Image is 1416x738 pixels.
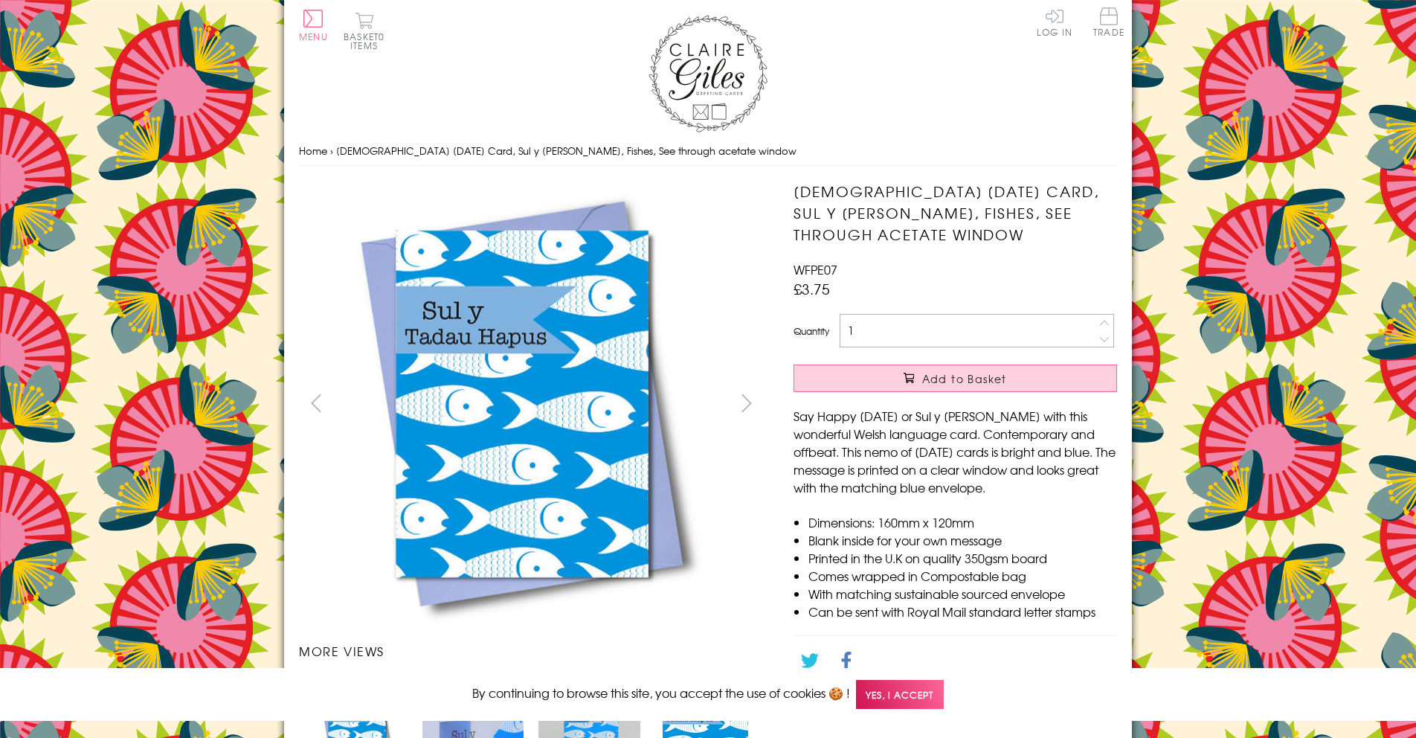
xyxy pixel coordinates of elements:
button: Basket0 items [344,12,384,50]
img: Welsh Father's Day Card, Sul y Tadau Hapus, Fishes, See through acetate window [764,181,1210,627]
li: With matching sustainable sourced envelope [808,585,1117,603]
button: next [730,386,764,420]
a: Log In [1037,7,1072,36]
span: Add to Basket [922,371,1007,386]
h1: [DEMOGRAPHIC_DATA] [DATE] Card, Sul y [PERSON_NAME], Fishes, See through acetate window [794,181,1117,245]
span: WFPE07 [794,260,837,278]
p: Say Happy [DATE] or Sul y [PERSON_NAME] with this wonderful Welsh language card. Contemporary and... [794,407,1117,496]
button: Add to Basket [794,365,1117,392]
img: Welsh Father's Day Card, Sul y Tadau Hapus, Fishes, See through acetate window [299,181,745,627]
span: Trade [1093,7,1124,36]
span: 0 items [350,30,384,52]
span: Menu [299,30,328,43]
span: Yes, I accept [856,680,944,709]
a: Home [299,144,327,158]
button: prev [299,386,332,420]
span: [DEMOGRAPHIC_DATA] [DATE] Card, Sul y [PERSON_NAME], Fishes, See through acetate window [336,144,796,158]
img: Claire Giles Greetings Cards [649,15,767,132]
span: £3.75 [794,278,830,299]
nav: breadcrumbs [299,136,1117,167]
label: Quantity [794,324,829,338]
li: Blank inside for your own message [808,531,1117,549]
h3: More views [299,642,764,660]
span: › [330,144,333,158]
button: Menu [299,10,328,41]
li: Can be sent with Royal Mail standard letter stamps [808,603,1117,620]
li: Printed in the U.K on quality 350gsm board [808,549,1117,567]
li: Dimensions: 160mm x 120mm [808,513,1117,531]
li: Comes wrapped in Compostable bag [808,567,1117,585]
a: Trade [1093,7,1124,39]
